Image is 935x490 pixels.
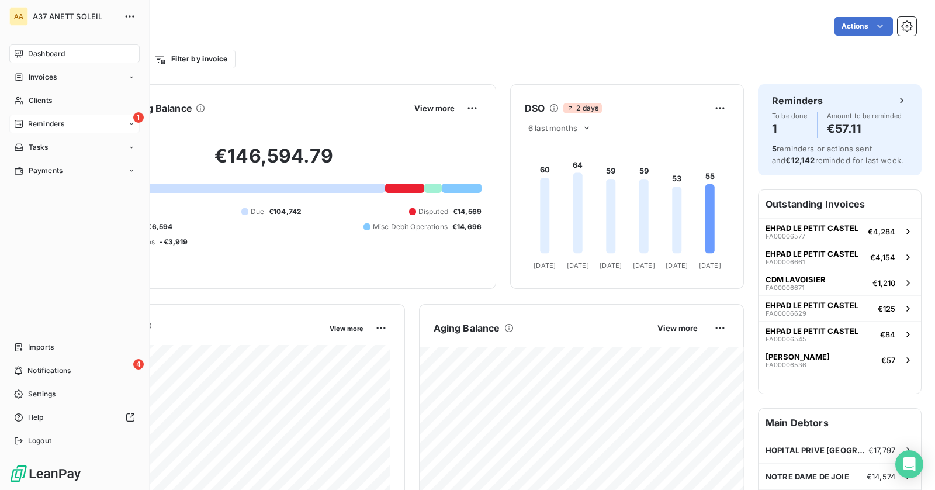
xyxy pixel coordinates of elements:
tspan: [DATE] [600,261,622,270]
button: EHPAD LE PETIT CASTELFA00006629€125 [759,295,921,321]
span: View more [330,325,363,333]
span: FA00006545 [766,336,806,343]
span: CDM LAVOISIER [766,275,826,284]
button: EHPAD LE PETIT CASTELFA00006545€84 [759,321,921,347]
tspan: [DATE] [567,261,589,270]
span: Logout [28,436,51,446]
tspan: [DATE] [699,261,721,270]
span: €57 [881,356,895,365]
span: €14,574 [867,472,895,481]
tspan: [DATE] [633,261,655,270]
span: 2 days [563,103,602,113]
span: HOPITAL PRIVE [GEOGRAPHIC_DATA] [766,446,868,455]
span: 4 [133,359,144,370]
button: Actions [834,17,893,36]
span: €6,594 [147,222,172,232]
button: Filter by invoice [146,50,235,68]
span: Notifications [27,365,71,376]
h6: Main Debtors [759,409,921,437]
span: FA00006577 [766,233,805,240]
span: Invoices [29,72,57,82]
span: Tasks [29,142,49,153]
span: FA00006629 [766,310,806,317]
span: View more [414,103,455,113]
span: To be done [772,112,808,119]
span: Disputed [418,206,448,217]
button: View more [326,323,367,333]
button: EHPAD LE PETIT CASTELFA00006661€4,154 [759,244,921,270]
span: €4,284 [868,227,895,236]
span: EHPAD LE PETIT CASTEL [766,326,858,336]
span: €12,142 [785,156,815,165]
span: Settings [28,389,56,399]
span: Misc Debit Operations [373,222,448,232]
span: Monthly Revenue [66,333,321,345]
button: EHPAD LE PETIT CASTELFA00006577€4,284 [759,218,921,244]
h4: 1 [772,119,808,138]
h6: Outstanding Invoices [759,190,921,218]
h6: Reminders [772,94,823,108]
span: €17,797 [868,446,895,455]
h2: €146,594.79 [66,144,482,180]
tspan: [DATE] [534,261,556,270]
span: 1 [133,112,144,123]
h6: DSO [525,101,545,115]
span: A37 ANETT SOLEIL [33,12,117,21]
span: Payments [29,165,63,176]
span: €14,569 [453,206,482,217]
a: Help [9,408,140,427]
span: Reminders [28,119,64,129]
div: AA [9,7,28,26]
span: €1,210 [872,278,895,288]
span: FA00006661 [766,258,805,265]
span: €104,742 [269,206,302,217]
span: EHPAD LE PETIT CASTEL [766,301,858,310]
span: Amount to be reminded [827,112,902,119]
span: FA00006536 [766,361,806,368]
span: [PERSON_NAME] [766,352,830,361]
span: reminders or actions sent and reminded for last week. [772,144,903,165]
span: €125 [878,304,895,313]
span: Dashboard [28,49,65,59]
span: FA00006671 [766,284,804,291]
tspan: [DATE] [666,261,688,270]
span: EHPAD LE PETIT CASTEL [766,249,858,258]
span: View more [657,323,698,333]
span: Clients [29,95,52,106]
span: -€3,919 [160,237,188,247]
button: CDM LAVOISIERFA00006671€1,210 [759,270,921,295]
button: View more [411,103,458,113]
div: Open Intercom Messenger [895,450,923,478]
span: NOTRE DAME DE JOIE [766,472,849,481]
span: €4,154 [870,253,895,262]
button: View more [654,323,701,333]
span: €84 [880,330,895,339]
span: Help [28,412,44,423]
span: 6 last months [528,123,577,133]
span: EHPAD LE PETIT CASTEL [766,223,858,233]
span: €14,696 [452,222,482,232]
h4: €57.11 [827,119,902,138]
span: Due [251,206,264,217]
img: Logo LeanPay [9,464,82,483]
h6: Aging Balance [434,321,500,335]
span: Imports [28,342,54,353]
span: 5 [772,144,777,153]
button: [PERSON_NAME]FA00006536€57 [759,347,921,372]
